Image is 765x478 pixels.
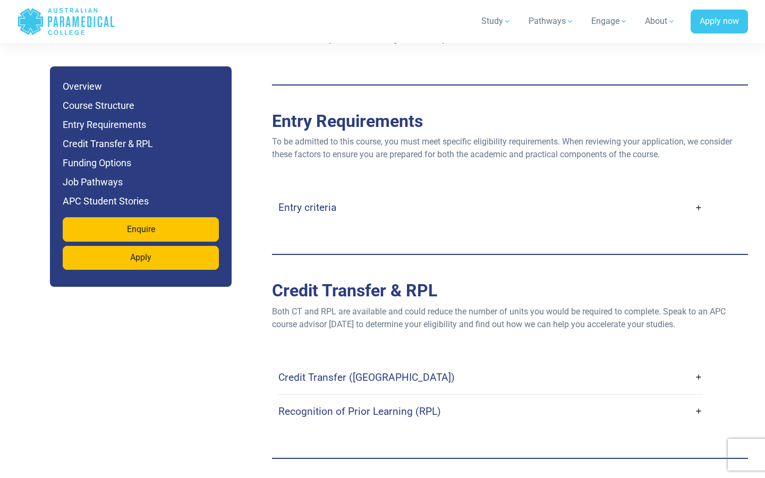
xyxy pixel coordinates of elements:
a: Recognition of Prior Learning (RPL) [278,399,703,424]
h4: Entry criteria [278,201,336,214]
a: Entry criteria [278,195,703,220]
h2: Credit Transfer & RPL [272,280,748,301]
p: Both CT and RPL are available and could reduce the number of units you would be required to compl... [272,305,748,331]
a: Australian Paramedical College [17,4,115,39]
a: Pathways [522,6,581,36]
p: To be admitted to this course, you must meet specific eligibility requirements. When reviewing yo... [272,135,748,161]
a: About [639,6,682,36]
h4: Recognition of Prior Learning (RPL) [278,405,441,417]
a: Credit Transfer ([GEOGRAPHIC_DATA]) [278,365,703,390]
h2: Entry Requirements [272,111,748,131]
h4: Credit Transfer ([GEOGRAPHIC_DATA]) [278,371,455,383]
a: Engage [585,6,634,36]
a: Apply now [691,10,748,34]
a: Study [475,6,518,36]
